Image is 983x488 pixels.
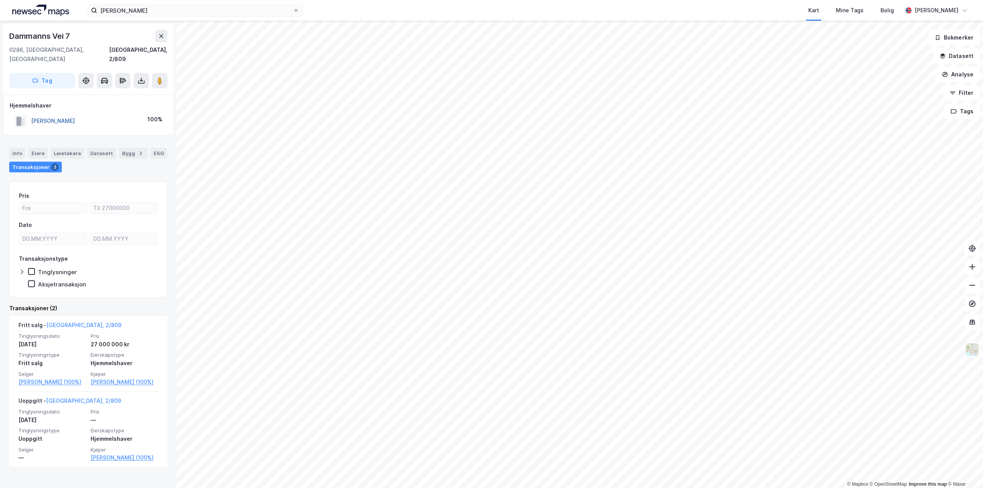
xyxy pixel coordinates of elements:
input: Fra [19,202,86,214]
div: 0286, [GEOGRAPHIC_DATA], [GEOGRAPHIC_DATA] [9,45,109,64]
span: Tinglysningsdato [18,409,86,415]
input: DD.MM.YYYY [90,233,157,245]
div: Bolig [880,6,894,15]
button: Bokmerker [928,30,980,45]
div: Hjemmelshaver [10,101,167,110]
div: Fritt salg [18,359,86,368]
a: Mapbox [847,481,868,487]
span: Eierskapstype [91,427,158,434]
img: logo.a4113a55bc3d86da70a041830d287a7e.svg [12,5,69,16]
input: Til 27000000 [90,202,157,214]
div: Datasett [87,148,116,159]
div: — [91,415,158,425]
div: Mine Tags [836,6,864,15]
span: Tinglysningstype [18,427,86,434]
button: Tag [9,73,75,88]
span: Kjøper [91,371,158,377]
div: Uoppgitt [18,434,86,443]
a: OpenStreetMap [870,481,907,487]
div: Bygg [119,148,147,159]
a: [PERSON_NAME] (100%) [91,453,158,462]
input: Søk på adresse, matrikkel, gårdeiere, leietakere eller personer [97,5,293,16]
div: Transaksjoner [9,162,62,172]
div: Uoppgitt - [18,396,121,409]
div: [GEOGRAPHIC_DATA], 2/809 [109,45,167,64]
img: Z [965,342,980,357]
button: Filter [943,85,980,101]
span: Kjøper [91,447,158,453]
div: Transaksjonstype [19,254,68,263]
div: Leietakere [51,148,84,159]
div: 2 [137,149,144,157]
a: [GEOGRAPHIC_DATA], 2/809 [46,322,121,328]
button: Tags [944,104,980,119]
div: Dammanns Vei 7 [9,30,71,42]
a: [PERSON_NAME] (100%) [18,377,86,387]
button: Datasett [933,48,980,64]
span: Tinglysningstype [18,352,86,358]
div: ESG [151,148,167,159]
div: Dato [19,220,32,230]
span: Eierskapstype [91,352,158,358]
div: Tinglysninger [38,268,77,276]
div: — [18,453,86,462]
div: Kart [808,6,819,15]
span: Pris [91,409,158,415]
div: [PERSON_NAME] [915,6,958,15]
div: 27 000 000 kr [91,340,158,349]
div: [DATE] [18,415,86,425]
div: 2 [51,163,59,171]
div: Eiere [28,148,48,159]
iframe: Chat Widget [945,451,983,488]
button: Analyse [935,67,980,82]
a: Improve this map [909,481,947,487]
div: Fritt salg - [18,321,121,333]
div: [DATE] [18,340,86,349]
span: Pris [91,333,158,339]
a: [GEOGRAPHIC_DATA], 2/809 [46,397,121,404]
div: Hjemmelshaver [91,359,158,368]
span: Selger [18,371,86,377]
div: Info [9,148,25,159]
span: Tinglysningsdato [18,333,86,339]
a: [PERSON_NAME] (100%) [91,377,158,387]
div: Transaksjoner (2) [9,304,167,313]
div: 100% [147,115,162,124]
input: DD.MM.YYYY [19,233,86,245]
div: Aksjetransaksjon [38,281,86,288]
div: Pris [19,191,29,200]
span: Selger [18,447,86,453]
div: Hjemmelshaver [91,434,158,443]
